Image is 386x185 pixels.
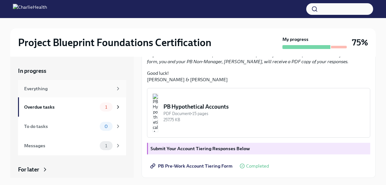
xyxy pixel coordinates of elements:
span: PB Pre-Work Account Tiering Form [152,163,233,169]
div: 257.75 KB [163,117,365,123]
div: To do tasks [24,123,97,130]
div: Overdue tasks [24,103,97,111]
strong: Submit Your Account Tiering Responses Below [151,146,250,151]
a: PB Pre-Work Account Tiering Form [147,160,237,172]
span: 1 [101,105,111,110]
div: Messages [24,142,97,149]
div: Everything [24,85,113,92]
img: PB Hypothetical Accounts [152,93,158,132]
span: 1 [101,143,111,148]
h3: 75% [352,37,368,48]
a: Everything [18,80,126,97]
button: PB Hypothetical AccountsPDF Document•15 pages257.75 KB [147,88,370,138]
span: 0 [101,124,112,129]
a: Overdue tasks1 [18,97,126,117]
img: CharlieHealth [13,4,47,14]
a: To do tasks0 [18,117,126,136]
a: In progress [18,67,126,75]
a: Messages1 [18,136,126,155]
div: PDF Document • 15 pages [163,111,365,117]
h2: Project Blueprint Foundations Certification [18,36,211,49]
a: For later [18,166,126,173]
span: Completed [246,164,269,169]
div: For later [18,166,39,173]
div: PB Hypothetical Accounts [163,103,365,111]
p: Good luck! [PERSON_NAME] & [PERSON_NAME] [147,70,370,83]
strong: My progress [282,36,308,43]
